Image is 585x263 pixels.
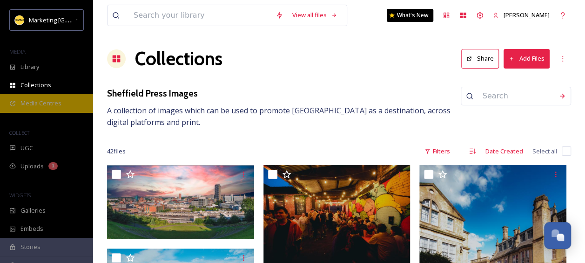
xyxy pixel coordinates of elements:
span: Galleries [20,206,46,215]
span: Library [20,62,39,71]
input: Search your library [129,5,271,26]
button: Share [461,49,499,68]
div: Filters [420,142,455,160]
span: A collection of images which can be used to promote [GEOGRAPHIC_DATA] as a destination, across di... [107,105,451,127]
span: Uploads [20,162,44,171]
button: Add Files [504,49,550,68]
span: WIDGETS [9,192,31,199]
span: Collections [20,81,51,90]
a: [PERSON_NAME] [488,6,554,24]
img: Sheffield cityscape looking over South Street Park credit Doug Banks.jpg [107,165,254,239]
a: Collections [135,45,222,73]
span: Stories [20,242,40,251]
span: UGC [20,144,33,152]
a: What's New [387,9,433,22]
span: COLLECT [9,129,29,136]
span: Select all [532,147,557,156]
span: Media Centres [20,99,61,108]
a: View all files [288,6,342,24]
img: Sheffield%20Sq%20yellow.jpg [15,15,24,25]
span: [PERSON_NAME] [504,11,550,19]
span: Marketing [GEOGRAPHIC_DATA] [29,15,117,24]
h3: Sheffield Press Images [107,87,461,100]
button: Open Chat [544,222,571,249]
div: Date Created [481,142,528,160]
span: 42 file s [107,147,126,156]
div: 1 [48,162,58,170]
span: Embeds [20,224,43,233]
input: Search [478,86,554,106]
span: MEDIA [9,48,26,55]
